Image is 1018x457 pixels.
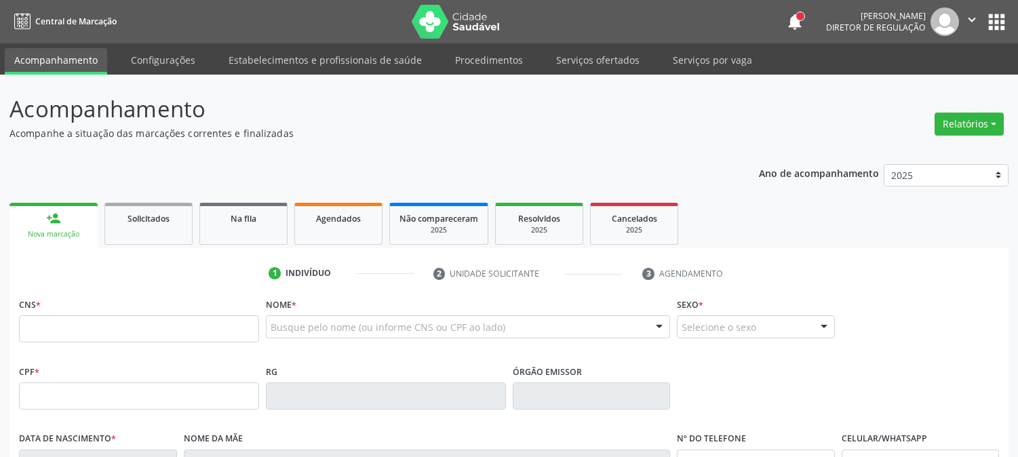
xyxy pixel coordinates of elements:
[219,48,431,72] a: Estabelecimentos e profissionais de saúde
[9,126,709,140] p: Acompanhe a situação das marcações correntes e finalizadas
[5,48,107,75] a: Acompanhamento
[600,225,668,235] div: 2025
[128,213,170,224] span: Solicitados
[399,225,478,235] div: 2025
[785,12,804,31] button: notifications
[316,213,361,224] span: Agendados
[446,48,532,72] a: Procedimentos
[19,429,116,450] label: Data de nascimento
[266,294,296,315] label: Nome
[612,213,657,224] span: Cancelados
[547,48,649,72] a: Serviços ofertados
[931,7,959,36] img: img
[19,294,41,315] label: CNS
[184,429,243,450] label: Nome da mãe
[959,7,985,36] button: 
[964,12,979,27] i: 
[46,211,61,226] div: person_add
[399,213,478,224] span: Não compareceram
[35,16,117,27] span: Central de Marcação
[271,320,505,334] span: Busque pelo nome (ou informe CNS ou CPF ao lado)
[935,113,1004,136] button: Relatórios
[505,225,573,235] div: 2025
[842,429,927,450] label: Celular/WhatsApp
[826,10,926,22] div: [PERSON_NAME]
[826,22,926,33] span: Diretor de regulação
[266,361,277,382] label: RG
[677,429,746,450] label: Nº do Telefone
[663,48,762,72] a: Serviços por vaga
[677,294,703,315] label: Sexo
[19,361,39,382] label: CPF
[286,267,331,279] div: Indivíduo
[231,213,256,224] span: Na fila
[759,164,879,181] p: Ano de acompanhamento
[9,10,117,33] a: Central de Marcação
[9,92,709,126] p: Acompanhamento
[985,10,1009,34] button: apps
[513,361,582,382] label: Órgão emissor
[19,229,88,239] div: Nova marcação
[682,320,756,334] span: Selecione o sexo
[518,213,560,224] span: Resolvidos
[121,48,205,72] a: Configurações
[269,267,281,279] div: 1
